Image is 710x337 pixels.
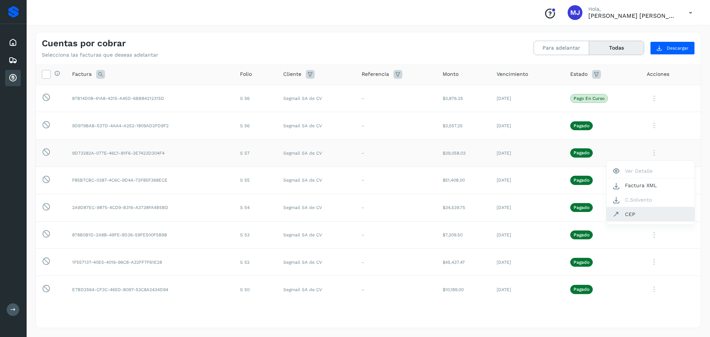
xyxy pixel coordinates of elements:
button: Ver Detalle [606,164,694,178]
button: Factura XML [606,178,694,192]
button: CEP [606,207,694,221]
div: Inicio [5,34,21,51]
div: Cuentas por cobrar [5,70,21,86]
button: C.Solvento [606,193,694,207]
div: Embarques [5,52,21,68]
